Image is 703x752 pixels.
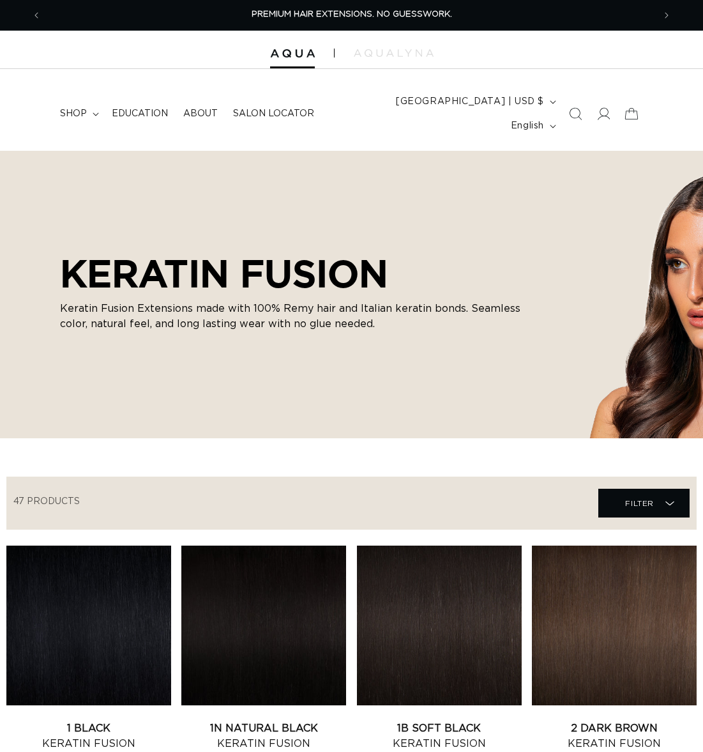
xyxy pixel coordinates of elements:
summary: Search [561,100,589,128]
span: Salon Locator [233,108,314,119]
h2: KERATIN FUSION [60,251,545,296]
span: About [183,108,218,119]
a: 1 Black Keratin Fusion [6,721,171,751]
span: 47 products [13,497,80,506]
span: [GEOGRAPHIC_DATA] | USD $ [396,95,544,109]
p: Keratin Fusion Extensions made with 100% Remy hair and Italian keratin bonds. Seamless color, nat... [60,301,545,332]
a: About [176,100,225,127]
span: English [511,119,544,133]
a: 1B Soft Black Keratin Fusion [357,721,522,751]
span: Education [112,108,168,119]
img: Aqua Hair Extensions [270,49,315,58]
a: Salon Locator [225,100,322,127]
span: PREMIUM HAIR EXTENSIONS. NO GUESSWORK. [252,10,452,19]
a: 1N Natural Black Keratin Fusion [181,721,346,751]
span: shop [60,108,87,119]
button: English [503,114,561,138]
button: [GEOGRAPHIC_DATA] | USD $ [388,89,561,114]
summary: Filter [598,489,690,518]
a: 2 Dark Brown Keratin Fusion [532,721,697,751]
button: Previous announcement [22,3,50,27]
button: Next announcement [653,3,681,27]
summary: shop [52,100,104,127]
img: aqualyna.com [354,49,434,57]
span: Filter [625,491,654,516]
a: Education [104,100,176,127]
